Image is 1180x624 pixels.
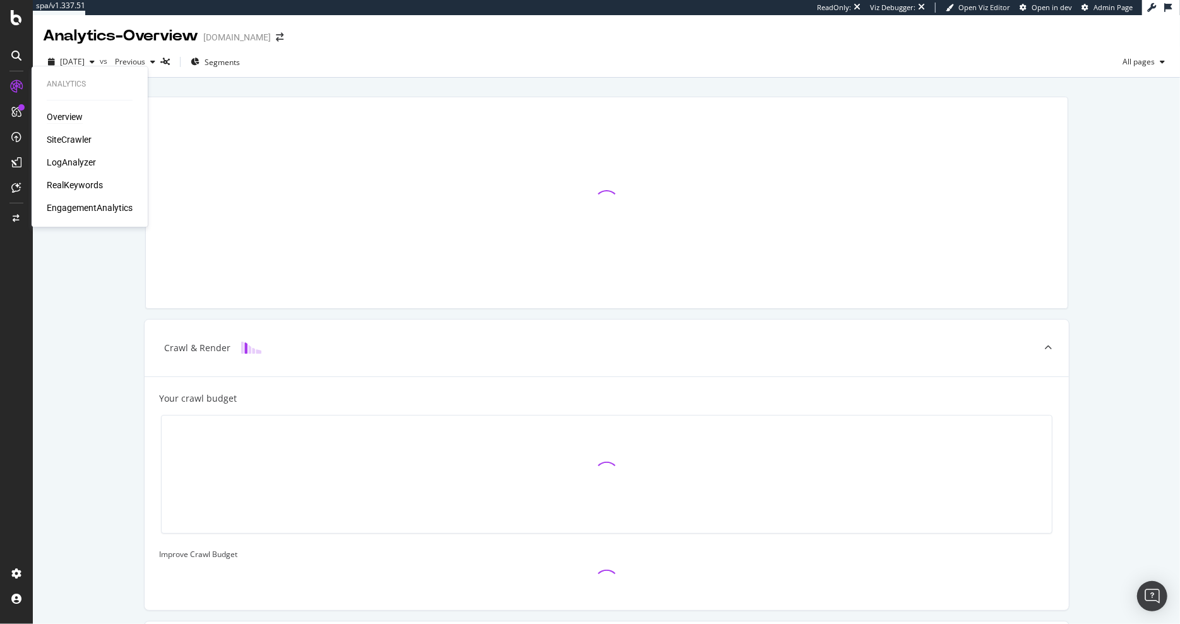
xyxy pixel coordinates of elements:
[870,3,915,13] div: Viz Debugger:
[60,56,85,67] span: 2025 Sep. 21st
[47,79,133,90] div: Analytics
[160,549,1054,560] div: Improve Crawl Budget
[946,3,1010,13] a: Open Viz Editor
[958,3,1010,12] span: Open Viz Editor
[43,52,100,72] button: [DATE]
[817,3,851,13] div: ReadOnly:
[110,52,160,72] button: Previous
[1032,3,1072,12] span: Open in dev
[1117,52,1170,72] button: All pages
[165,342,231,354] div: Crawl & Render
[1094,3,1133,12] span: Admin Page
[160,392,237,405] div: Your crawl budget
[1137,581,1167,611] div: Open Intercom Messenger
[203,31,271,44] div: [DOMAIN_NAME]
[47,201,133,214] a: EngagementAnalytics
[110,56,145,67] span: Previous
[47,179,103,191] a: RealKeywords
[43,25,198,47] div: Analytics - Overview
[1117,56,1155,67] span: All pages
[47,156,96,169] a: LogAnalyzer
[186,52,245,72] button: Segments
[47,133,92,146] a: SiteCrawler
[276,33,283,42] div: arrow-right-arrow-left
[241,342,261,354] img: block-icon
[1020,3,1072,13] a: Open in dev
[205,57,240,68] span: Segments
[100,56,110,66] span: vs
[47,111,83,123] a: Overview
[1082,3,1133,13] a: Admin Page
